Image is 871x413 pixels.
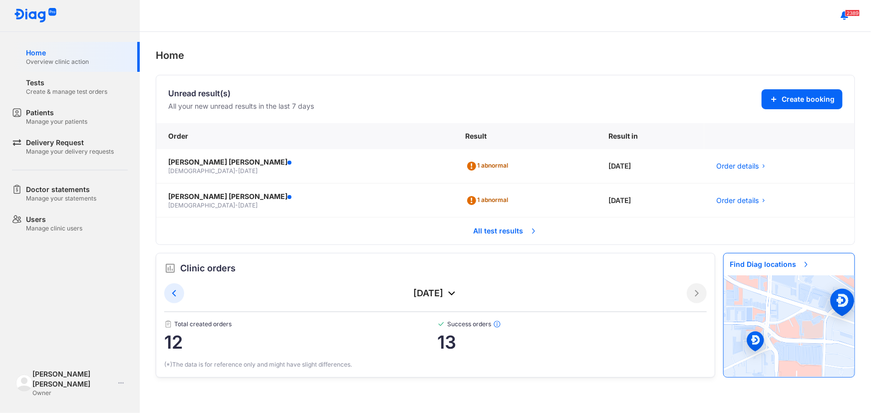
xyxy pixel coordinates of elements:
[437,332,707,352] span: 13
[26,88,107,96] div: Create & manage test orders
[596,123,704,149] div: Result in
[26,118,87,126] div: Manage your patients
[26,195,96,203] div: Manage your statements
[164,320,437,328] span: Total created orders
[26,148,114,156] div: Manage your delivery requests
[14,8,57,23] img: logo
[762,89,843,109] button: Create booking
[26,185,96,195] div: Doctor statements
[16,375,32,391] img: logo
[716,196,759,206] span: Order details
[32,369,114,389] div: [PERSON_NAME] [PERSON_NAME]
[235,167,238,175] span: -
[164,332,437,352] span: 12
[168,167,235,175] span: [DEMOGRAPHIC_DATA]
[235,202,238,209] span: -
[164,262,176,274] img: order.5a6da16c.svg
[468,220,544,242] span: All test results
[164,320,172,328] img: document.50c4cfd0.svg
[184,287,687,299] div: [DATE]
[26,58,89,66] div: Overview clinic action
[238,202,258,209] span: [DATE]
[168,192,442,202] div: [PERSON_NAME] [PERSON_NAME]
[845,9,860,16] span: 2389
[782,94,835,104] span: Create booking
[26,214,82,224] div: Users
[596,184,704,218] div: [DATE]
[168,101,314,111] div: All your new unread results in the last 7 days
[180,261,236,275] span: Clinic orders
[26,108,87,118] div: Patients
[466,193,513,208] div: 1 abnormal
[168,157,442,167] div: [PERSON_NAME] [PERSON_NAME]
[724,253,816,275] span: Find Diag locations
[466,158,513,174] div: 1 abnormal
[168,87,314,99] div: Unread result(s)
[26,224,82,232] div: Manage clinic users
[164,360,707,369] div: (*)The data is for reference only and might have slight differences.
[437,320,445,328] img: checked-green.01cc79e0.svg
[493,320,501,328] img: info.7e716105.svg
[238,167,258,175] span: [DATE]
[26,138,114,148] div: Delivery Request
[437,320,707,328] span: Success orders
[26,48,89,58] div: Home
[156,48,855,63] div: Home
[596,149,704,184] div: [DATE]
[156,123,454,149] div: Order
[454,123,597,149] div: Result
[32,389,114,397] div: Owner
[716,161,759,171] span: Order details
[168,202,235,209] span: [DEMOGRAPHIC_DATA]
[26,78,107,88] div: Tests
